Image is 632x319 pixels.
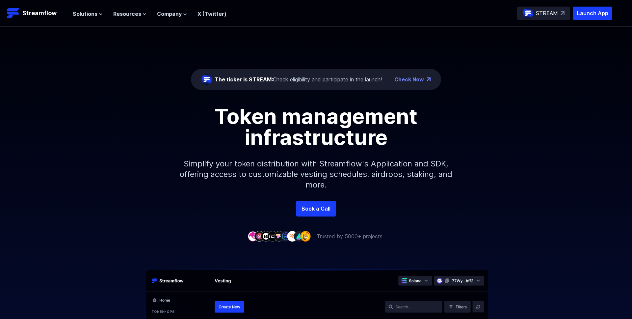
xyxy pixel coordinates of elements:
[296,201,336,217] a: Book a Call
[517,7,570,20] a: STREAM
[248,231,258,241] img: company-1
[168,106,464,148] h1: Token management infrastructure
[394,75,424,83] a: Check Now
[73,10,97,18] span: Solutions
[22,9,57,18] p: Streamflow
[536,9,558,17] p: STREAM
[280,231,291,241] img: company-6
[201,74,212,85] img: streamflow-logo-circle.png
[427,77,431,81] img: top-right-arrow.png
[197,11,226,17] a: X (Twitter)
[261,231,271,241] img: company-3
[573,7,612,20] button: Launch App
[294,231,304,241] img: company-8
[317,232,382,240] p: Trusted by 5000+ projects
[113,10,141,18] span: Resources
[113,10,146,18] button: Resources
[215,76,273,83] span: The ticker is STREAM:
[7,7,66,20] a: Streamflow
[254,231,265,241] img: company-2
[73,10,103,18] button: Solutions
[300,231,311,241] img: company-9
[561,11,565,15] img: top-right-arrow.svg
[7,7,20,20] img: Streamflow Logo
[157,10,182,18] span: Company
[215,75,382,83] div: Check eligibility and participate in the launch!
[274,231,284,241] img: company-5
[174,148,458,201] p: Simplify your token distribution with Streamflow's Application and SDK, offering access to custom...
[287,231,298,241] img: company-7
[523,8,533,18] img: streamflow-logo-circle.png
[267,231,278,241] img: company-4
[157,10,187,18] button: Company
